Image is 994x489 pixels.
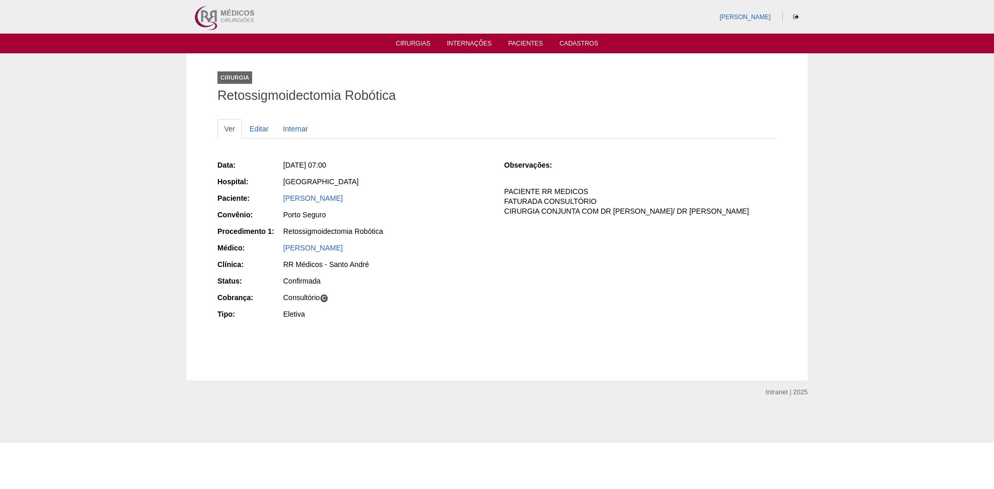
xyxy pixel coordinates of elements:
div: Confirmada [283,276,490,286]
p: PACIENTE RR MEDICOS FATURADA CONSULTÓRIO CIRURGIA CONJUNTA COM DR [PERSON_NAME]/ DR [PERSON_NAME] [504,187,777,216]
a: Cadastros [560,40,598,50]
div: Procedimento 1: [217,226,282,236]
div: Médico: [217,243,282,253]
div: [GEOGRAPHIC_DATA] [283,176,490,187]
div: Observações: [504,160,569,170]
div: Data: [217,160,282,170]
a: [PERSON_NAME] [283,244,343,252]
h1: Retossigmoidectomia Robótica [217,89,777,102]
div: Convênio: [217,210,282,220]
a: Internar [276,119,315,139]
div: Retossigmoidectomia Robótica [283,226,490,236]
a: Pacientes [508,40,543,50]
div: Paciente: [217,193,282,203]
i: Sair [793,14,799,20]
div: Clínica: [217,259,282,270]
div: Intranet | 2025 [766,387,808,397]
a: [PERSON_NAME] [720,13,771,21]
div: Eletiva [283,309,490,319]
a: Ver [217,119,242,139]
a: Internações [447,40,492,50]
span: C [320,294,329,303]
div: Status: [217,276,282,286]
div: Tipo: [217,309,282,319]
div: RR Médicos - Santo André [283,259,490,270]
div: Porto Seguro [283,210,490,220]
div: Cirurgia [217,71,252,84]
div: Cobrança: [217,292,282,303]
div: Consultório [283,292,490,303]
span: [DATE] 07:00 [283,161,326,169]
div: Hospital: [217,176,282,187]
a: [PERSON_NAME] [283,194,343,202]
a: Editar [243,119,275,139]
a: Cirurgias [396,40,431,50]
